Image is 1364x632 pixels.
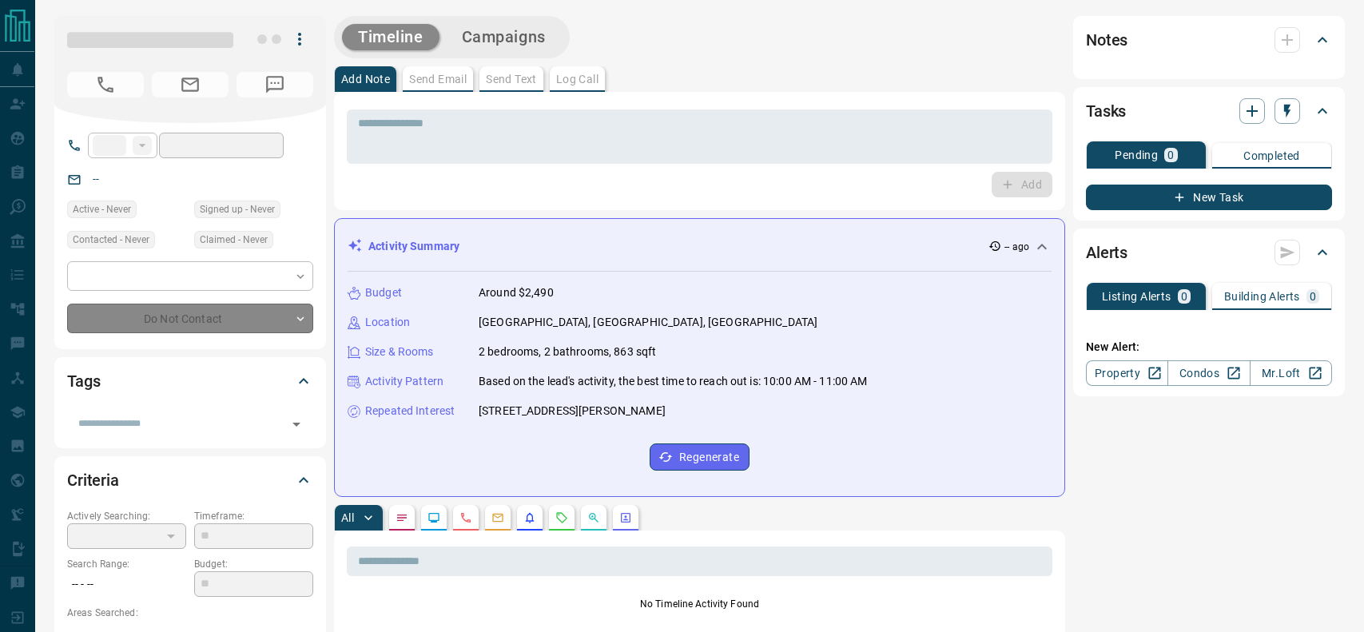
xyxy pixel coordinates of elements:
[1086,27,1127,53] h2: Notes
[194,557,313,571] p: Budget:
[347,597,1052,611] p: No Timeline Activity Found
[1167,360,1250,386] a: Condos
[396,511,408,524] svg: Notes
[446,24,562,50] button: Campaigns
[1310,291,1316,302] p: 0
[427,511,440,524] svg: Lead Browsing Activity
[1250,360,1332,386] a: Mr.Loft
[650,443,750,471] button: Regenerate
[1243,150,1300,161] p: Completed
[152,72,229,97] span: No Email
[73,201,131,217] span: Active - Never
[67,72,144,97] span: No Number
[200,232,268,248] span: Claimed - Never
[73,232,149,248] span: Contacted - Never
[479,373,868,390] p: Based on the lead's activity, the best time to reach out is: 10:00 AM - 11:00 AM
[459,511,472,524] svg: Calls
[348,232,1052,261] div: Activity Summary-- ago
[365,373,443,390] p: Activity Pattern
[1086,360,1168,386] a: Property
[194,509,313,523] p: Timeframe:
[1004,240,1029,254] p: -- ago
[365,344,434,360] p: Size & Rooms
[67,304,313,333] div: Do Not Contact
[237,72,313,97] span: No Number
[523,511,536,524] svg: Listing Alerts
[1102,291,1171,302] p: Listing Alerts
[1086,233,1332,272] div: Alerts
[1224,291,1300,302] p: Building Alerts
[1086,339,1332,356] p: New Alert:
[67,461,313,499] div: Criteria
[1086,98,1126,124] h2: Tasks
[368,238,459,255] p: Activity Summary
[67,606,313,620] p: Areas Searched:
[341,74,390,85] p: Add Note
[479,403,666,419] p: [STREET_ADDRESS][PERSON_NAME]
[67,362,313,400] div: Tags
[1115,149,1158,161] p: Pending
[1086,21,1332,59] div: Notes
[342,24,439,50] button: Timeline
[93,173,99,185] a: --
[479,344,656,360] p: 2 bedrooms, 2 bathrooms, 863 sqft
[555,511,568,524] svg: Requests
[365,284,402,301] p: Budget
[479,314,817,331] p: [GEOGRAPHIC_DATA], [GEOGRAPHIC_DATA], [GEOGRAPHIC_DATA]
[1167,149,1174,161] p: 0
[285,413,308,435] button: Open
[365,403,455,419] p: Repeated Interest
[619,511,632,524] svg: Agent Actions
[341,512,354,523] p: All
[1086,240,1127,265] h2: Alerts
[479,284,554,301] p: Around $2,490
[1086,92,1332,130] div: Tasks
[67,368,100,394] h2: Tags
[67,509,186,523] p: Actively Searching:
[587,511,600,524] svg: Opportunities
[200,201,275,217] span: Signed up - Never
[365,314,410,331] p: Location
[1086,185,1332,210] button: New Task
[67,571,186,598] p: -- - --
[67,557,186,571] p: Search Range:
[67,467,119,493] h2: Criteria
[491,511,504,524] svg: Emails
[1181,291,1187,302] p: 0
